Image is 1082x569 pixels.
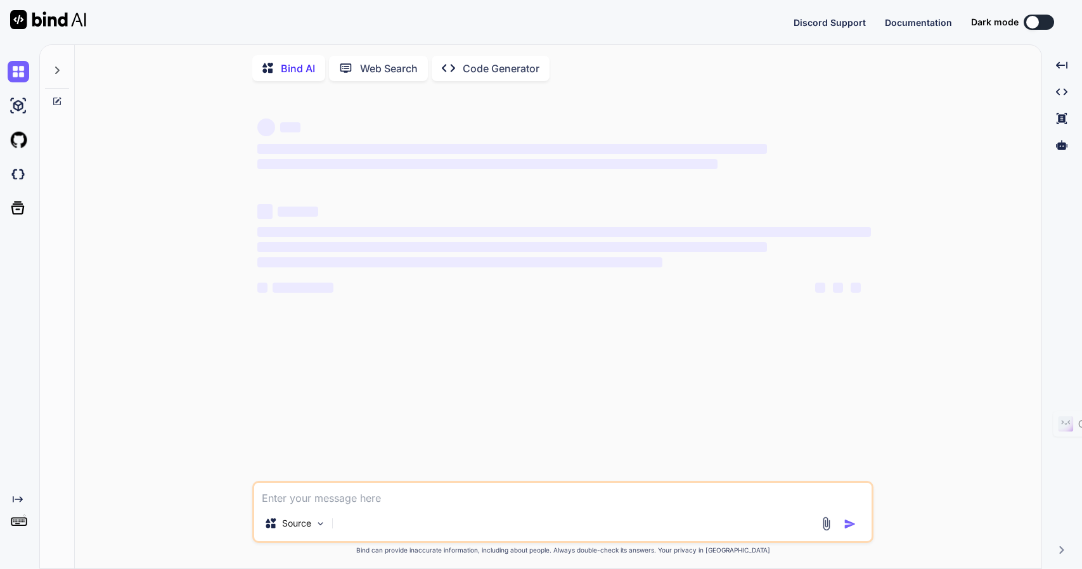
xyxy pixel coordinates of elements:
[10,10,86,29] img: Bind AI
[794,17,866,28] span: Discord Support
[885,16,952,29] button: Documentation
[8,61,29,82] img: chat
[257,159,718,169] span: ‌
[851,283,861,293] span: ‌
[885,17,952,28] span: Documentation
[794,16,866,29] button: Discord Support
[257,257,662,267] span: ‌
[257,204,273,219] span: ‌
[971,16,1019,29] span: Dark mode
[257,227,871,237] span: ‌
[273,283,333,293] span: ‌
[8,163,29,185] img: darkCloudIdeIcon
[280,122,300,132] span: ‌
[833,283,843,293] span: ‌
[257,283,267,293] span: ‌
[8,95,29,117] img: ai-studio
[819,516,834,531] img: attachment
[278,207,318,217] span: ‌
[257,118,275,136] span: ‌
[463,61,539,76] p: Code Generator
[257,144,766,154] span: ‌
[8,129,29,151] img: githubLight
[257,242,766,252] span: ‌
[315,518,326,529] img: Pick Models
[844,518,856,530] img: icon
[252,546,873,555] p: Bind can provide inaccurate information, including about people. Always double-check its answers....
[282,517,311,530] p: Source
[815,283,825,293] span: ‌
[281,61,315,76] p: Bind AI
[360,61,418,76] p: Web Search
